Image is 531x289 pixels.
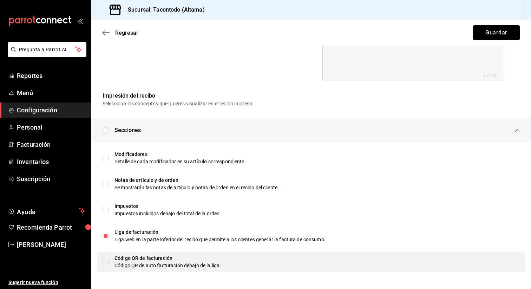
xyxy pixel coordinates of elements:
[17,240,85,249] span: [PERSON_NAME]
[17,88,85,98] span: Menú
[114,236,520,243] div: Liga web en la parte inferior del recibo que permite a los clientes generar la factura de consumo.
[115,29,138,36] span: Regresar
[17,105,85,115] span: Configuración
[122,6,205,14] h3: Sucursal: Tacontodo (Altama)
[77,18,83,24] button: open_drawer_menu
[103,100,520,107] p: Selecciona los conceptos que quieres visualizar en el recibo impreso
[473,25,520,40] button: Guardar
[114,229,520,236] div: Liga de facturación
[17,71,85,80] span: Reportes
[114,203,520,210] div: Impuestos
[114,210,520,217] div: Impuestos incluidos debajo del total de la orden.
[19,46,76,53] span: Pregunta a Parrot AI
[8,279,85,286] span: Sugerir nueva función
[114,158,520,165] div: Detalle de cada modificador en su artículo correspondiente.
[103,92,520,100] div: Impresión del recibo
[5,51,86,58] a: Pregunta a Parrot AI
[114,151,520,158] div: Modificadores
[17,157,85,166] span: Inventarios
[114,262,520,269] div: Código QR de auto facturación debajo de la liga.
[17,206,76,215] span: Ayuda
[17,140,85,149] span: Facturación
[103,29,138,36] button: Regresar
[17,123,85,132] span: Personal
[484,72,498,79] div: 0 /255
[8,42,86,57] button: Pregunta a Parrot AI
[114,126,141,134] span: Secciones
[17,223,85,232] span: Recomienda Parrot
[114,184,520,191] div: Se mostrarán las notas de artículo y notas de orden en el recibo del cliente.
[114,177,520,184] div: Notas de artículo y de orden
[114,255,520,262] div: Código QR de facturación
[17,174,85,184] span: Suscripción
